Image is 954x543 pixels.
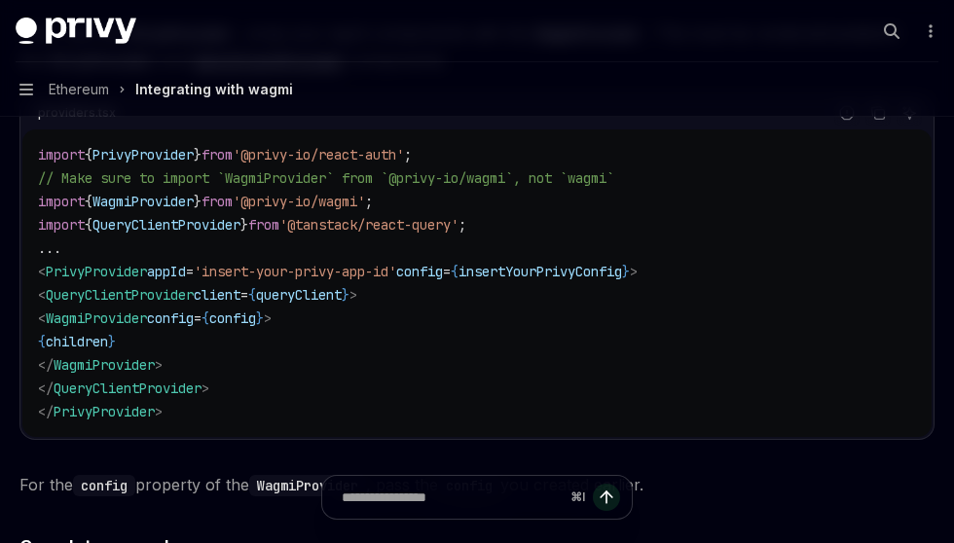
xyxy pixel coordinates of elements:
[92,216,240,234] span: QueryClientProvider
[194,309,202,327] span: =
[876,16,907,47] button: Open search
[202,146,233,163] span: from
[38,403,54,420] span: </
[349,286,357,304] span: >
[54,403,155,420] span: PrivyProvider
[240,286,248,304] span: =
[38,239,61,257] span: ...
[38,333,46,350] span: {
[147,309,194,327] span: config
[155,403,163,420] span: >
[194,263,396,280] span: 'insert-your-privy-app-id'
[46,263,147,280] span: PrivyProvider
[85,193,92,210] span: {
[186,263,194,280] span: =
[155,356,163,374] span: >
[38,356,54,374] span: </
[49,78,109,101] span: Ethereum
[85,216,92,234] span: {
[194,286,240,304] span: client
[54,380,202,397] span: QueryClientProvider
[38,263,46,280] span: <
[342,476,563,519] input: Ask a question...
[202,193,233,210] span: from
[404,146,412,163] span: ;
[108,333,116,350] span: }
[38,380,54,397] span: </
[38,169,614,187] span: // Make sure to import `WagmiProvider` from `@privy-io/wagmi`, not `wagmi`
[264,309,272,327] span: >
[38,216,85,234] span: import
[46,333,108,350] span: children
[451,263,459,280] span: {
[279,216,459,234] span: '@tanstack/react-query'
[630,263,638,280] span: >
[202,380,209,397] span: >
[38,309,46,327] span: <
[248,216,279,234] span: from
[147,263,186,280] span: appId
[85,146,92,163] span: {
[38,286,46,304] span: <
[365,193,373,210] span: ;
[92,146,194,163] span: PrivyProvider
[194,193,202,210] span: }
[622,263,630,280] span: }
[16,18,136,45] img: dark logo
[233,193,365,210] span: '@privy-io/wagmi'
[38,193,85,210] span: import
[396,263,443,280] span: config
[194,146,202,163] span: }
[443,263,451,280] span: =
[593,484,620,511] button: Send message
[342,286,349,304] span: }
[919,18,938,45] button: More actions
[256,286,342,304] span: queryClient
[233,146,404,163] span: '@privy-io/react-auth'
[459,263,622,280] span: insertYourPrivyConfig
[46,286,194,304] span: QueryClientProvider
[209,309,256,327] span: config
[135,78,293,101] div: Integrating with wagmi
[459,216,466,234] span: ;
[240,216,248,234] span: }
[92,193,194,210] span: WagmiProvider
[46,309,147,327] span: WagmiProvider
[256,309,264,327] span: }
[38,146,85,163] span: import
[54,356,155,374] span: WagmiProvider
[202,309,209,327] span: {
[248,286,256,304] span: {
